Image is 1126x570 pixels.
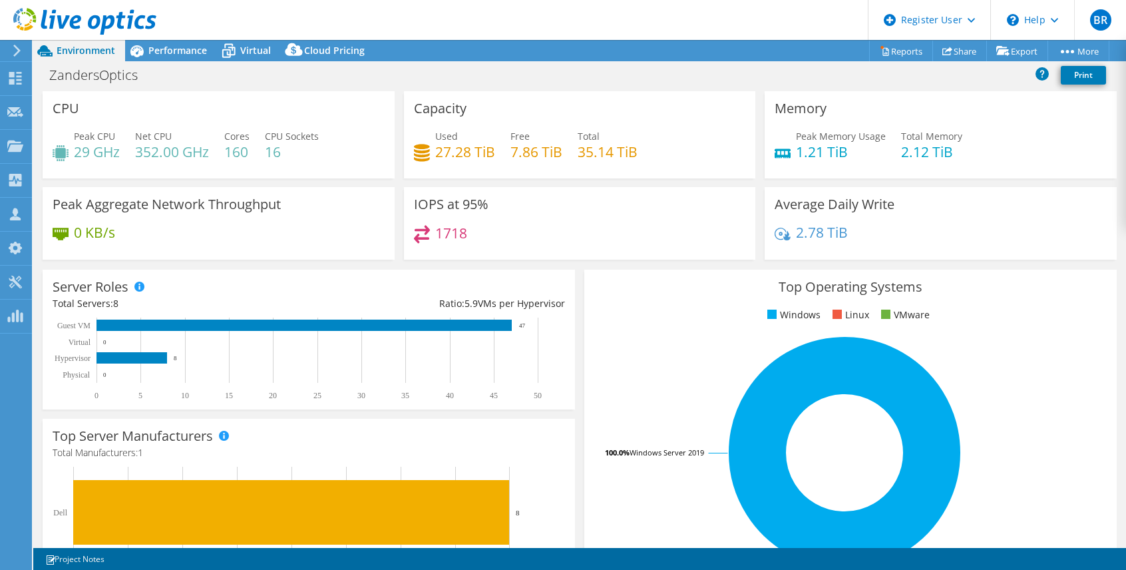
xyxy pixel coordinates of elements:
[265,144,319,159] h4: 16
[269,391,277,400] text: 20
[510,130,530,142] span: Free
[446,391,454,400] text: 40
[53,429,213,443] h3: Top Server Manufacturers
[53,296,309,311] div: Total Servers:
[510,144,562,159] h4: 7.86 TiB
[313,391,321,400] text: 25
[1090,9,1111,31] span: BR
[775,101,827,116] h3: Memory
[43,68,158,83] h1: ZandersOptics
[69,338,91,347] text: Virtual
[138,446,143,459] span: 1
[764,308,821,322] li: Windows
[435,144,495,159] h4: 27.28 TiB
[775,197,894,212] h3: Average Daily Write
[578,130,600,142] span: Total
[74,130,115,142] span: Peak CPU
[901,130,962,142] span: Total Memory
[74,225,115,240] h4: 0 KB/s
[53,101,79,116] h3: CPU
[224,144,250,159] h4: 160
[1061,66,1106,85] a: Print
[135,144,209,159] h4: 352.00 GHz
[435,226,467,240] h4: 1718
[225,391,233,400] text: 15
[174,355,177,362] text: 8
[878,308,930,322] li: VMware
[465,297,478,310] span: 5.9
[401,391,409,400] text: 35
[148,44,207,57] span: Performance
[796,130,886,142] span: Peak Memory Usage
[414,197,488,212] h3: IOPS at 95%
[986,41,1048,61] a: Export
[796,225,848,240] h4: 2.78 TiB
[53,280,128,294] h3: Server Roles
[53,445,565,460] h4: Total Manufacturers:
[435,130,458,142] span: Used
[1047,41,1109,61] a: More
[57,321,91,330] text: Guest VM
[138,391,142,400] text: 5
[516,509,520,517] text: 8
[53,508,67,517] text: Dell
[932,41,987,61] a: Share
[414,101,467,116] h3: Capacity
[63,370,90,380] text: Physical
[605,447,630,457] tspan: 100.0%
[57,44,115,57] span: Environment
[578,144,638,159] h4: 35.14 TiB
[55,354,91,363] text: Hypervisor
[519,322,526,329] text: 47
[829,308,869,322] li: Linux
[594,280,1107,294] h3: Top Operating Systems
[53,197,281,212] h3: Peak Aggregate Network Throughput
[94,391,98,400] text: 0
[490,391,498,400] text: 45
[181,391,189,400] text: 10
[357,391,365,400] text: 30
[135,130,172,142] span: Net CPU
[309,296,565,311] div: Ratio: VMs per Hypervisor
[630,447,704,457] tspan: Windows Server 2019
[304,44,365,57] span: Cloud Pricing
[103,339,106,346] text: 0
[113,297,118,310] span: 8
[1007,14,1019,26] svg: \n
[224,130,250,142] span: Cores
[534,391,542,400] text: 50
[265,130,319,142] span: CPU Sockets
[869,41,933,61] a: Reports
[796,144,886,159] h4: 1.21 TiB
[240,44,271,57] span: Virtual
[36,551,114,567] a: Project Notes
[74,144,120,159] h4: 29 GHz
[901,144,962,159] h4: 2.12 TiB
[103,372,106,378] text: 0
